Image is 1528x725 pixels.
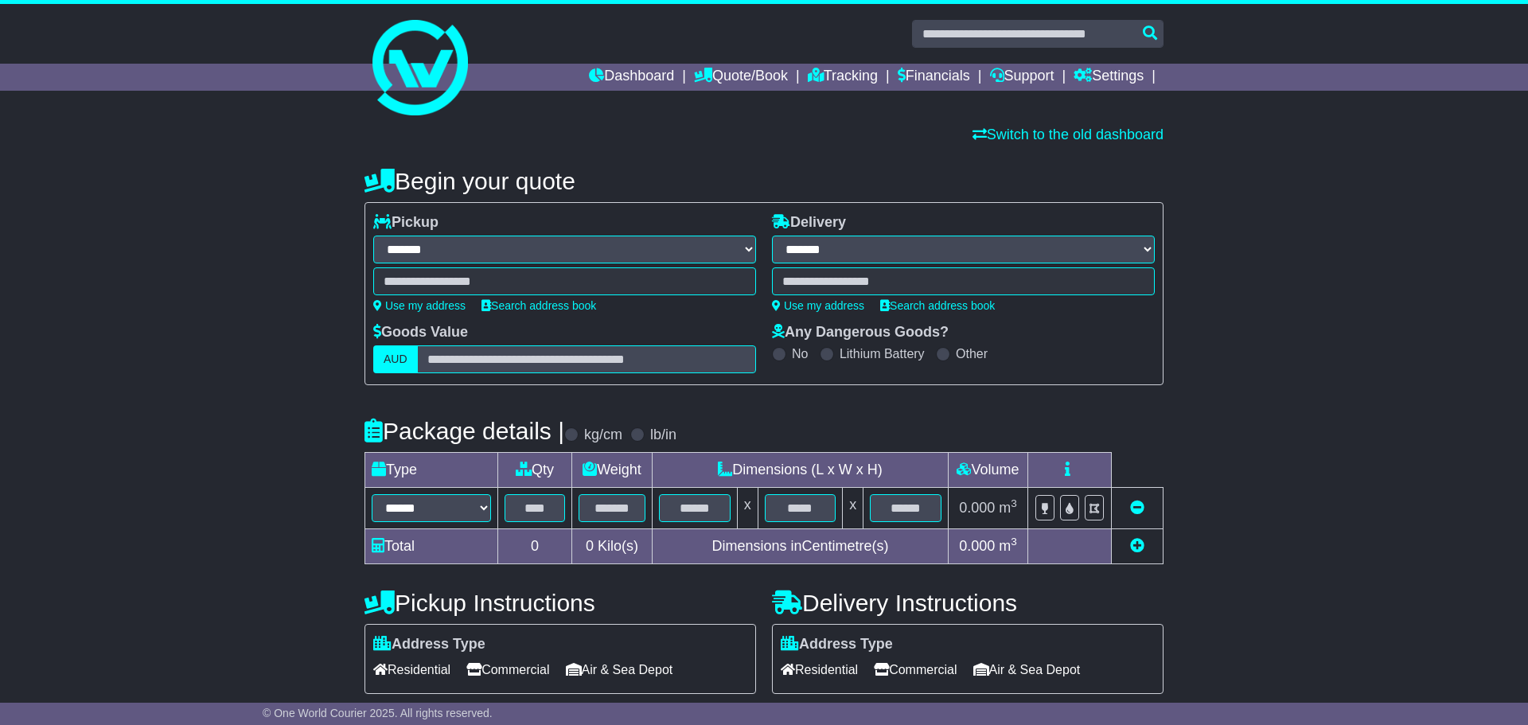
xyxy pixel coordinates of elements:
label: Address Type [373,636,485,653]
a: Search address book [481,299,596,312]
a: Search address book [880,299,995,312]
td: Qty [498,453,572,488]
h4: Pickup Instructions [364,590,756,616]
td: Total [365,529,498,564]
span: 0 [586,538,594,554]
a: Support [990,64,1054,91]
a: Quote/Book [694,64,788,91]
td: Type [365,453,498,488]
span: Commercial [874,657,957,682]
label: Other [956,346,988,361]
span: Air & Sea Depot [566,657,673,682]
h4: Begin your quote [364,168,1164,194]
span: m [999,538,1017,554]
label: Delivery [772,214,846,232]
span: Commercial [466,657,549,682]
td: Volume [948,453,1027,488]
a: Tracking [808,64,878,91]
h4: Delivery Instructions [772,590,1164,616]
label: lb/in [650,427,676,444]
label: AUD [373,345,418,373]
span: Residential [781,657,858,682]
a: Dashboard [589,64,674,91]
td: Kilo(s) [572,529,653,564]
span: 0.000 [959,500,995,516]
a: Use my address [772,299,864,312]
label: Lithium Battery [840,346,925,361]
td: x [843,488,863,529]
sup: 3 [1011,497,1017,509]
td: Weight [572,453,653,488]
a: Use my address [373,299,466,312]
span: © One World Courier 2025. All rights reserved. [263,707,493,719]
a: Remove this item [1130,500,1144,516]
a: Financials [898,64,970,91]
label: Any Dangerous Goods? [772,324,949,341]
td: Dimensions (L x W x H) [652,453,948,488]
label: No [792,346,808,361]
td: x [737,488,758,529]
label: Pickup [373,214,439,232]
label: Address Type [781,636,893,653]
h4: Package details | [364,418,564,444]
td: Dimensions in Centimetre(s) [652,529,948,564]
span: Air & Sea Depot [973,657,1081,682]
span: m [999,500,1017,516]
label: kg/cm [584,427,622,444]
a: Add new item [1130,538,1144,554]
a: Switch to the old dashboard [973,127,1164,142]
span: Residential [373,657,450,682]
label: Goods Value [373,324,468,341]
a: Settings [1074,64,1144,91]
span: 0.000 [959,538,995,554]
sup: 3 [1011,536,1017,548]
td: 0 [498,529,572,564]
